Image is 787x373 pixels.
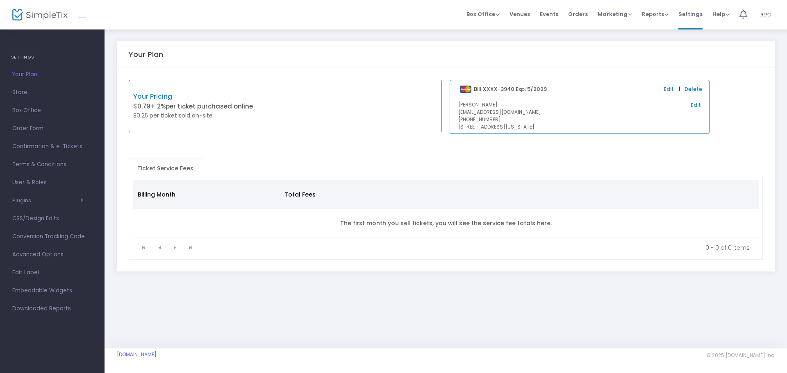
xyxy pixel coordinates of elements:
td: The first month you sell tickets, you will see the service fee totals here. [133,209,759,238]
a: Edit [691,101,701,109]
span: Marketing [598,10,632,18]
h4: SETTINGS [11,49,93,66]
img: mastercard.png [460,86,472,93]
span: Downloaded Reports [12,303,92,314]
h5: Your Plan [129,50,163,59]
p: Your Pricing [133,92,285,102]
span: Ticket Service Fees [132,162,198,175]
span: Confirmation & e-Tickets [12,141,92,152]
span: Order Form [12,123,92,134]
span: Events [540,4,558,25]
span: Edit Label [12,267,92,278]
span: Venues [510,4,530,25]
b: Bill XXXX-3940 Exp: 5/2029 [474,85,547,93]
span: Terms & Conditions [12,159,92,170]
button: Plugins [12,197,83,204]
span: Orders [568,4,588,25]
span: | [677,85,682,93]
p: [EMAIL_ADDRESS][DOMAIN_NAME] [458,109,701,116]
a: Delete [685,85,702,93]
span: + 2% [150,102,166,111]
span: User & Roles [12,177,92,188]
th: Billing Month [133,180,280,209]
th: Total Fees [280,180,413,209]
span: © 2025 [DOMAIN_NAME] Inc. [707,352,775,359]
span: CSS/Design Edits [12,213,92,224]
span: Embeddable Widgets [12,285,92,296]
span: Store [12,87,92,98]
div: Data table [133,180,759,238]
span: Box Office [466,10,500,18]
p: [PHONE_NUMBER] [458,116,701,123]
span: Conversion Tracking Code [12,231,92,242]
span: Your Plan [12,69,92,80]
span: Box Office [12,105,92,116]
p: $0.79 per ticket purchased online [133,102,285,111]
span: Settings [678,4,703,25]
p: [PERSON_NAME] [458,101,701,109]
span: Help [712,10,730,18]
a: [DOMAIN_NAME] [117,351,157,358]
span: Advanced Options [12,249,92,260]
a: Edit [664,85,674,93]
kendo-pager-info: 0 - 0 of 0 items [204,244,750,252]
p: $0.25 per ticket sold on-site [133,111,285,120]
p: [STREET_ADDRESS][US_STATE] [458,123,701,131]
span: Reports [642,10,669,18]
